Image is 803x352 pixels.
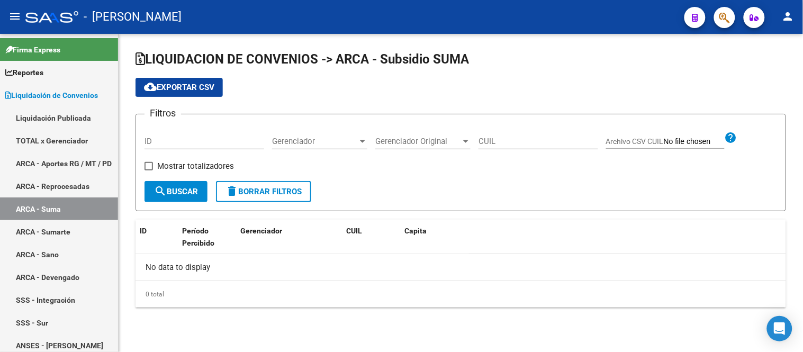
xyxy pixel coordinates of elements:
span: Período Percibido [182,227,214,247]
datatable-header-cell: CUIL [342,220,400,255]
span: Firma Express [5,44,60,56]
mat-icon: person [782,10,795,23]
span: Capita [404,227,427,235]
datatable-header-cell: Capita [400,220,469,255]
div: 0 total [136,281,786,308]
button: Exportar CSV [136,78,223,97]
datatable-header-cell: ID [136,220,178,255]
span: Mostrar totalizadores [157,160,234,173]
span: - [PERSON_NAME] [84,5,182,29]
span: Gerenciador [272,137,358,146]
span: LIQUIDACION DE CONVENIOS -> ARCA - Subsidio SUMA [136,52,469,67]
span: Exportar CSV [144,83,214,92]
button: Borrar Filtros [216,181,311,202]
span: Liquidación de Convenios [5,89,98,101]
mat-icon: help [725,131,737,144]
div: Open Intercom Messenger [767,316,792,341]
span: Reportes [5,67,43,78]
span: ID [140,227,147,235]
input: Archivo CSV CUIL [664,137,725,147]
span: Borrar Filtros [225,187,302,196]
mat-icon: delete [225,185,238,197]
span: Buscar [154,187,198,196]
mat-icon: search [154,185,167,197]
div: No data to display [136,254,786,281]
h3: Filtros [145,106,181,121]
span: Gerenciador Original [375,137,461,146]
datatable-header-cell: Período Percibido [178,220,236,255]
span: Gerenciador [240,227,282,235]
span: CUIL [346,227,362,235]
span: Archivo CSV CUIL [606,137,664,146]
datatable-header-cell: Gerenciador [236,220,342,255]
mat-icon: menu [8,10,21,23]
button: Buscar [145,181,207,202]
mat-icon: cloud_download [144,80,157,93]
